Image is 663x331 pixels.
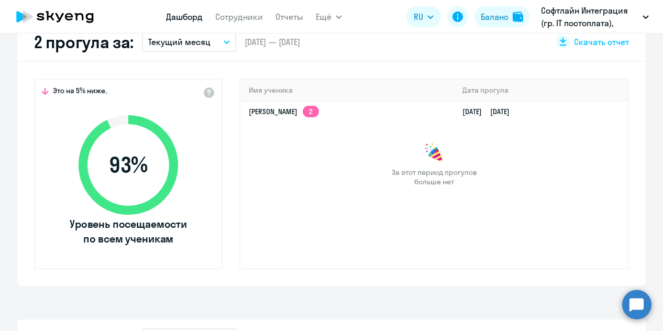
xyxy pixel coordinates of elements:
[245,36,300,48] span: [DATE] — [DATE]
[68,152,189,178] span: 93 %
[414,10,423,23] span: RU
[574,36,629,48] span: Скачать отчет
[481,10,509,23] div: Баланс
[474,6,529,27] button: Балансbalance
[513,12,523,22] img: balance
[316,10,331,23] span: Ещё
[53,86,107,98] span: Это на 5% ниже,
[166,12,203,22] a: Дашборд
[541,4,638,29] p: Софтлайн Интеграция (гр. IT постоплата), СОФТЛАЙН ИНТЕГРАЦИЯ, ООО
[148,36,211,48] p: Текущий месяц
[454,80,628,101] th: Дата прогула
[303,106,319,117] app-skyeng-badge: 2
[536,4,654,29] button: Софтлайн Интеграция (гр. IT постоплата), СОФТЛАЙН ИНТЕГРАЦИЯ, ООО
[142,32,236,52] button: Текущий месяц
[240,80,454,101] th: Имя ученика
[275,12,303,22] a: Отчеты
[249,107,319,116] a: [PERSON_NAME]2
[406,6,441,27] button: RU
[68,217,189,246] span: Уровень посещаемости по всем ученикам
[316,6,342,27] button: Ещё
[390,168,478,186] span: За этот период прогулов больше нет
[34,31,134,52] h2: 2 прогула за:
[215,12,263,22] a: Сотрудники
[424,142,445,163] img: congrats
[462,107,518,116] a: [DATE][DATE]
